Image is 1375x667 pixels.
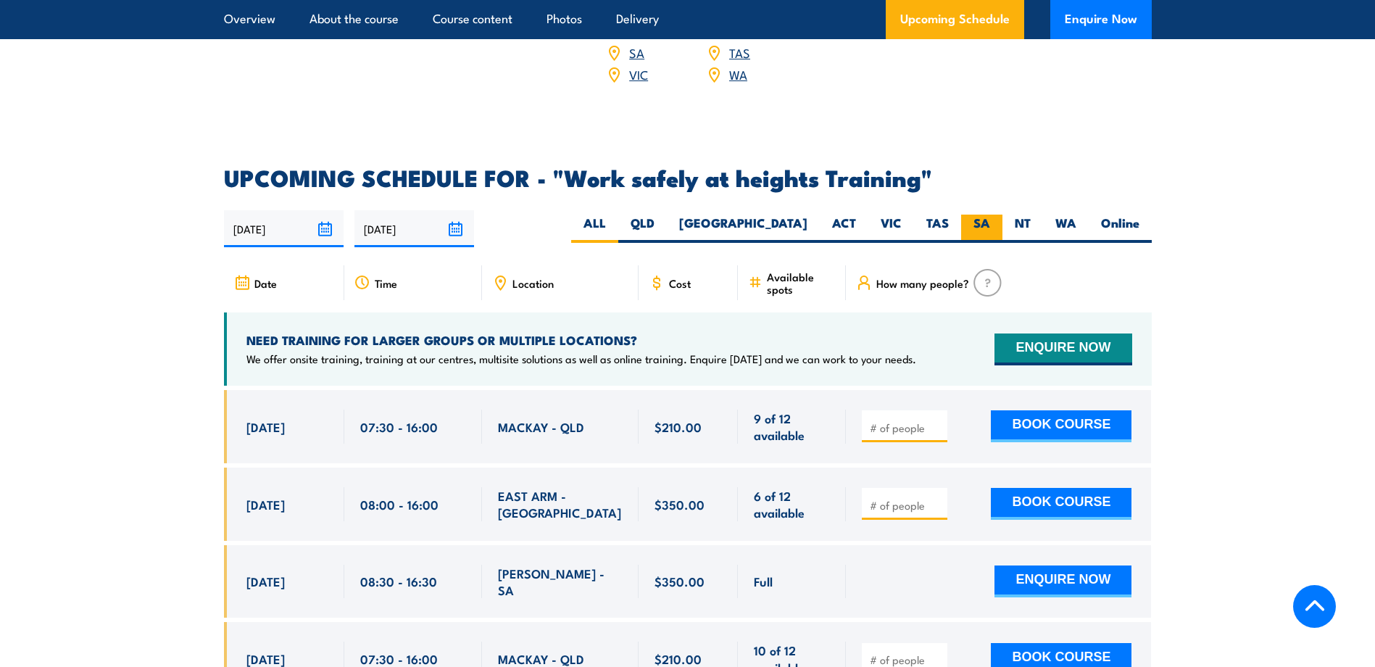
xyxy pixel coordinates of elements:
button: ENQUIRE NOW [994,565,1131,597]
input: To date [354,210,474,247]
span: [DATE] [246,418,285,435]
a: WA [729,65,747,83]
h2: UPCOMING SCHEDULE FOR - "Work safely at heights Training" [224,167,1152,187]
span: 6 of 12 available [754,487,830,521]
span: Time [375,277,397,289]
button: BOOK COURSE [991,410,1131,442]
span: Date [254,277,277,289]
input: # of people [870,652,942,667]
span: EAST ARM - [GEOGRAPHIC_DATA] [498,487,623,521]
span: [PERSON_NAME] - SA [498,565,623,599]
span: [DATE] [246,650,285,667]
span: How many people? [876,277,969,289]
span: [DATE] [246,573,285,589]
input: # of people [870,420,942,435]
span: 07:30 - 16:00 [360,650,438,667]
button: BOOK COURSE [991,488,1131,520]
label: TAS [914,215,961,243]
label: VIC [868,215,914,243]
label: [GEOGRAPHIC_DATA] [667,215,820,243]
h4: NEED TRAINING FOR LARGER GROUPS OR MULTIPLE LOCATIONS? [246,332,916,348]
label: SA [961,215,1002,243]
span: Location [512,277,554,289]
span: Full [754,573,773,589]
span: $210.00 [655,418,702,435]
span: $210.00 [655,650,702,667]
span: [DATE] [246,496,285,513]
label: QLD [618,215,667,243]
p: We offer onsite training, training at our centres, multisite solutions as well as online training... [246,352,916,366]
label: ALL [571,215,618,243]
span: 08:00 - 16:00 [360,496,439,513]
span: 9 of 12 available [754,410,830,444]
span: MACKAY - QLD [498,650,584,667]
input: # of people [870,498,942,513]
span: MACKAY - QLD [498,418,584,435]
a: SA [629,43,644,61]
label: WA [1043,215,1089,243]
span: 08:30 - 16:30 [360,573,437,589]
span: Available spots [767,270,836,295]
button: ENQUIRE NOW [994,333,1131,365]
span: $350.00 [655,496,705,513]
span: 07:30 - 16:00 [360,418,438,435]
label: Online [1089,215,1152,243]
span: Cost [669,277,691,289]
span: $350.00 [655,573,705,589]
label: ACT [820,215,868,243]
label: NT [1002,215,1043,243]
a: TAS [729,43,750,61]
input: From date [224,210,344,247]
a: VIC [629,65,648,83]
